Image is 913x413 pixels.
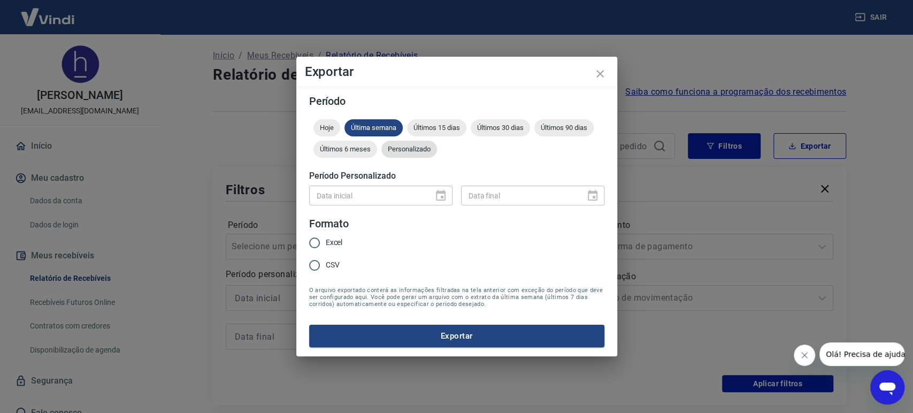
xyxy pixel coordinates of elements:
button: close [587,61,613,87]
div: Última semana [344,119,403,136]
iframe: Fechar mensagem [794,345,815,366]
div: Últimos 30 dias [471,119,530,136]
h4: Exportar [305,65,609,78]
div: Últimos 6 meses [313,141,377,158]
div: Últimos 15 dias [407,119,466,136]
span: Personalizado [381,145,437,153]
span: Últimos 90 dias [534,124,594,132]
input: DD/MM/YYYY [461,186,578,205]
button: Exportar [309,325,604,347]
input: DD/MM/YYYY [309,186,426,205]
legend: Formato [309,216,349,232]
span: Olá! Precisa de ajuda? [6,7,90,16]
div: Personalizado [381,141,437,158]
span: Últimos 15 dias [407,124,466,132]
span: O arquivo exportado conterá as informações filtradas na tela anterior com exceção do período que ... [309,287,604,308]
span: Última semana [344,124,403,132]
h5: Período [309,96,604,106]
span: Hoje [313,124,340,132]
div: Hoje [313,119,340,136]
iframe: Botão para abrir a janela de mensagens [870,370,904,404]
span: Últimos 6 meses [313,145,377,153]
span: Excel [326,237,343,248]
span: Últimos 30 dias [471,124,530,132]
span: CSV [326,259,340,271]
iframe: Mensagem da empresa [819,342,904,366]
h5: Período Personalizado [309,171,604,181]
div: Últimos 90 dias [534,119,594,136]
